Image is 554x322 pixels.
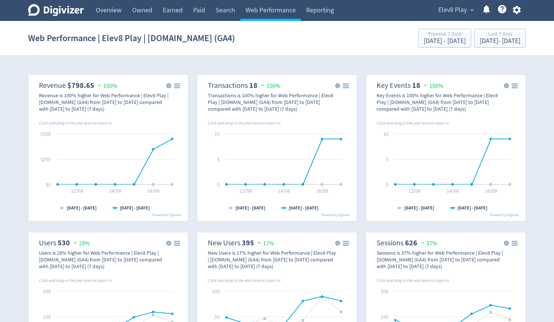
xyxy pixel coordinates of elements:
[39,277,112,283] i: Click and drag in the plot area to zoom in
[408,187,421,194] text: 12/08
[485,187,497,194] text: 16/08
[71,187,83,194] text: 12/08
[39,92,168,112] div: Revenue is 100% higher for Web Performance | Elev8 Play | [DOMAIN_NAME] (GA4) from [DATE] to [DAT...
[28,26,235,50] h1: Web Performance | Elev8 Play | [DOMAIN_NAME] (GA4)
[419,240,426,245] img: positive-performance.svg
[39,81,66,90] dt: Revenue
[31,78,185,218] svg: Revenue $798.65 100%
[208,249,337,270] div: New Users is 17% higher for Web Performance | Elev8 Play | [DOMAIN_NAME] (GA4) from [DATE] to [DA...
[212,288,220,295] text: 100
[120,205,150,211] text: [DATE] - [DATE]
[256,240,274,247] span: 17%
[438,4,467,16] span: Elev8 Play
[474,29,526,47] button: Last 7 Days[DATE]- [DATE]
[46,181,51,188] text: $0
[386,156,389,163] text: 5
[208,120,280,126] i: Click and drag in the plot area to zoom in
[381,313,389,320] text: 100
[96,82,103,88] img: positive-performance.svg
[383,131,389,137] text: 10
[422,82,429,88] img: positive-performance.svg
[43,288,51,295] text: 200
[490,213,519,217] text: Powered by Digivizer
[480,31,520,38] div: Last 7 Days
[404,205,434,211] text: [DATE] - [DATE]
[381,288,389,295] text: 200
[405,238,417,248] strong: 626
[109,187,121,194] text: 14/08
[480,38,520,45] div: [DATE] - [DATE]
[424,31,466,38] div: Previous 7 Days
[217,181,220,188] text: 0
[147,187,159,194] text: 16/08
[96,82,117,90] span: 100%
[67,80,94,91] strong: $798.65
[422,82,443,90] span: 100%
[58,238,70,248] strong: 530
[71,240,79,245] img: positive-performance.svg
[71,240,90,247] span: 28%
[289,205,319,211] text: [DATE] - [DATE]
[377,92,506,112] div: Key Events is 100% higher for Web Performance | Elev8 Play | [DOMAIN_NAME] (GA4) from [DATE] to [...
[39,249,168,270] div: Users is 28% higher for Web Performance | Elev8 Play | [DOMAIN_NAME] (GA4) from [DATE] to [DATE] ...
[377,120,449,126] i: Click and drag in the plot area to zoom in
[369,78,523,218] svg: Key Events 18 100%
[235,205,265,211] text: [DATE] - [DATE]
[208,92,337,112] div: Transactions is 100% higher for Web Performance | Elev8 Play | [DOMAIN_NAME] (GA4) from [DATE] to...
[249,80,258,91] strong: 18
[39,238,56,248] dt: Users
[256,240,263,245] img: positive-performance.svg
[278,187,290,194] text: 14/08
[447,187,459,194] text: 14/08
[321,213,350,217] text: Powered by Digivizer
[386,181,389,188] text: 0
[259,82,267,88] img: positive-performance.svg
[67,205,97,211] text: [DATE] - [DATE]
[214,131,220,137] text: 10
[152,213,182,217] text: Powered by Digivizer
[419,240,437,247] span: 37%
[469,7,475,13] span: expand_more
[242,238,254,248] strong: 395
[40,156,51,163] text: $250
[208,81,248,90] dt: Transactions
[214,313,220,320] text: 50
[377,81,411,90] dt: Key Events
[217,156,220,163] text: 5
[259,82,280,90] span: 100%
[40,131,51,137] text: $500
[39,120,112,126] i: Click and drag in the plot area to zoom in
[208,277,280,283] i: Click and drag in the plot area to zoom in
[377,238,404,248] dt: Sessions
[377,277,449,283] i: Click and drag in the plot area to zoom in
[418,29,471,47] button: Previous 7 Days[DATE] - [DATE]
[200,78,354,218] svg: Transactions 18 100%
[424,38,466,45] div: [DATE] - [DATE]
[436,4,476,16] button: Elev8 Play
[377,249,506,270] div: Sessions is 37% higher for Web Performance | Elev8 Play | [DOMAIN_NAME] (GA4) from [DATE] to [DAT...
[208,238,240,248] dt: New Users
[457,205,487,211] text: [DATE] - [DATE]
[412,80,420,91] strong: 18
[240,187,252,194] text: 12/08
[316,187,328,194] text: 16/08
[43,313,51,320] text: 100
